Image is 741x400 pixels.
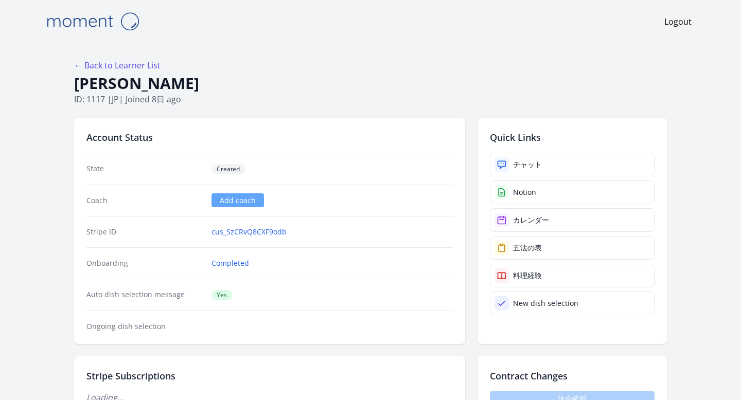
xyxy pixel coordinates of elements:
a: Completed [211,258,249,268]
dt: Onboarding [86,258,203,268]
a: Add coach [211,193,264,207]
h1: [PERSON_NAME] [74,74,667,93]
h2: Contract Changes [490,369,655,383]
p: ID: 1117 | | Joined 8日 ago [74,93,667,105]
h2: Stripe Subscriptions [86,369,453,383]
h2: Quick Links [490,130,655,144]
span: Yes [211,290,232,300]
div: カレンダー [513,215,549,225]
div: Notion [513,187,536,197]
div: 五法の表 [513,243,542,253]
dt: State [86,163,203,174]
dt: Auto dish selection message [86,289,203,300]
a: チャット [490,153,655,176]
a: Logout [664,15,692,28]
a: ← Back to Learner List [74,60,161,71]
div: New dish selection [513,298,578,308]
div: 料理経験 [513,270,542,281]
span: Created [211,164,245,174]
span: jp [112,94,119,105]
a: 五法の表 [490,236,655,260]
a: カレンダー [490,208,655,232]
div: チャット [513,159,542,170]
img: Moment [41,8,144,34]
a: cus_SzCRvQ8CXF9odb [211,227,287,237]
dt: Coach [86,195,203,206]
h2: Account Status [86,130,453,144]
a: New dish selection [490,292,655,315]
dt: Ongoing dish selection [86,321,203,332]
a: 料理経験 [490,264,655,287]
dt: Stripe ID [86,227,203,237]
a: Notion [490,180,655,204]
